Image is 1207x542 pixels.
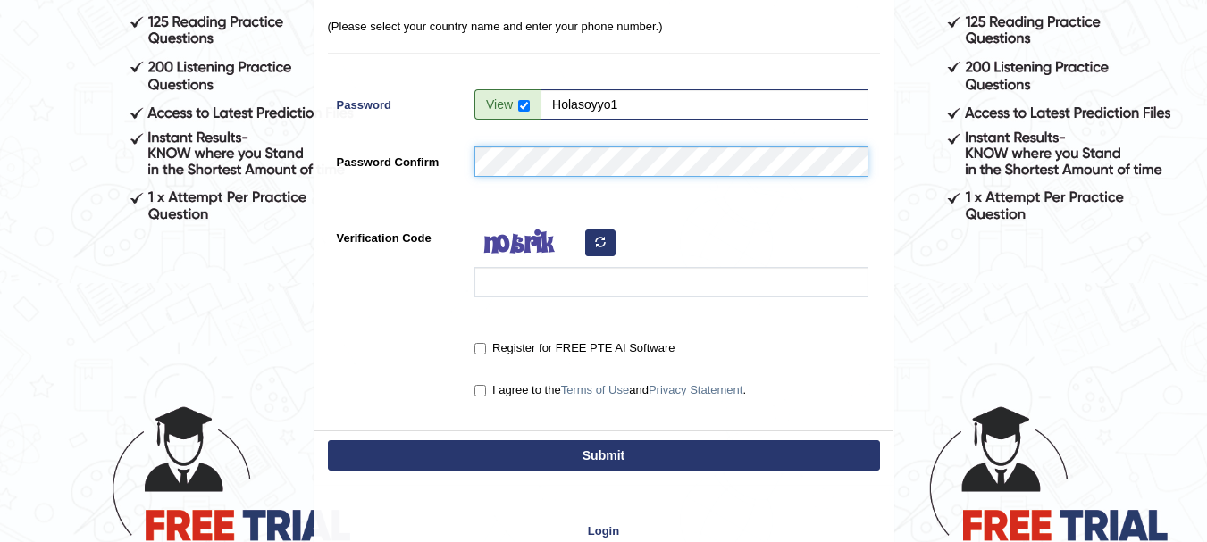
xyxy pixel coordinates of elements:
input: I agree to theTerms of UseandPrivacy Statement. [474,385,486,396]
label: Register for FREE PTE AI Software [474,339,675,357]
input: Show/Hide Password [518,100,530,112]
a: Login [314,522,893,539]
a: Privacy Statement [649,383,743,396]
p: (Please select your country name and enter your phone number.) [328,18,880,35]
a: Terms of Use [561,383,630,396]
button: Submit [328,440,880,471]
label: I agree to the and . [474,381,746,399]
label: Password Confirm [328,146,466,171]
label: Password [328,89,466,113]
input: Register for FREE PTE AI Software [474,343,486,354]
label: Verification Code [328,222,466,246]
